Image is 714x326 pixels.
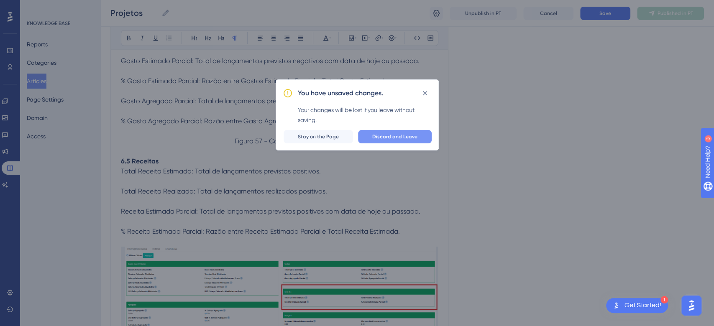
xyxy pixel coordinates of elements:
[624,301,661,310] div: Get Started!
[58,4,61,11] div: 3
[611,301,621,311] img: launcher-image-alternative-text
[372,133,417,140] span: Discard and Leave
[679,293,704,318] iframe: UserGuiding AI Assistant Launcher
[606,298,668,313] div: Open Get Started! checklist, remaining modules: 1
[298,105,432,125] div: Your changes will be lost if you leave without saving.
[298,88,383,98] h2: You have unsaved changes.
[20,2,52,12] span: Need Help?
[298,133,339,140] span: Stay on the Page
[660,296,668,303] div: 1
